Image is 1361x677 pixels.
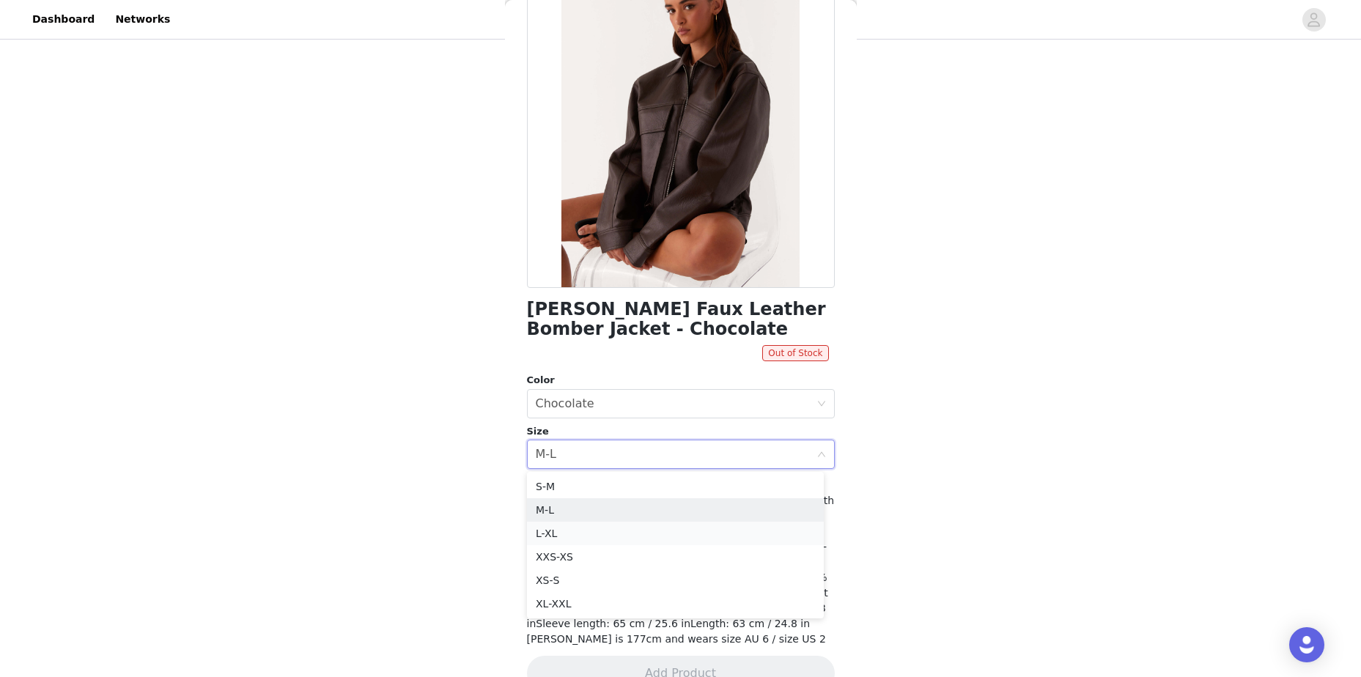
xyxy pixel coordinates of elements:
[23,3,103,36] a: Dashboard
[527,545,824,569] li: XXS-XS
[527,300,835,339] h1: [PERSON_NAME] Faux Leather Bomber Jacket - Chocolate
[527,569,824,592] li: XS-S
[1289,627,1324,662] div: Open Intercom Messenger
[762,345,828,361] span: Out of Stock
[527,592,824,615] li: XL-XXL
[817,450,826,460] i: icon: down
[527,424,835,439] div: Size
[106,3,179,36] a: Networks
[527,373,835,388] div: Color
[1307,8,1321,32] div: avatar
[536,440,557,468] div: M-L
[536,390,594,418] div: Chocolate
[527,475,824,498] li: S-M
[527,498,824,522] li: M-L
[527,522,824,545] li: L-XL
